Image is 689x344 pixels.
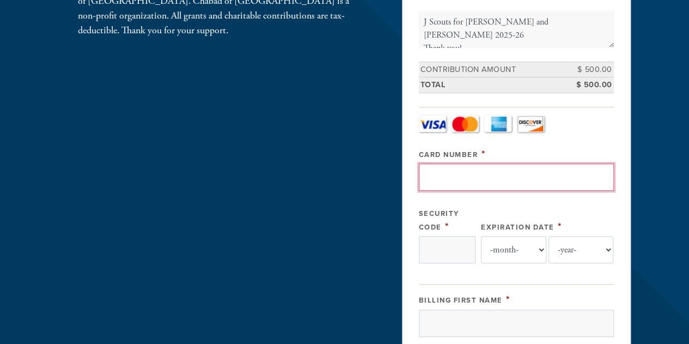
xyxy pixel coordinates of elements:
[484,116,511,132] a: Amex
[481,223,554,232] label: Expiration Date
[419,77,565,93] td: Total
[419,296,503,305] label: Billing First Name
[481,148,486,160] span: This field is required.
[452,116,479,132] a: MasterCard
[481,236,546,263] select: Expiration Date month
[565,77,614,93] td: $ 500.00
[445,220,449,232] span: This field is required.
[558,220,562,232] span: This field is required.
[506,293,510,305] span: This field is required.
[419,116,446,132] a: Visa
[419,62,565,77] td: Contribution Amount
[517,116,544,132] a: Discover
[419,150,478,159] label: Card Number
[548,236,614,263] select: Expiration Date year
[419,209,459,232] label: Security Code
[565,62,614,77] td: $ 500.00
